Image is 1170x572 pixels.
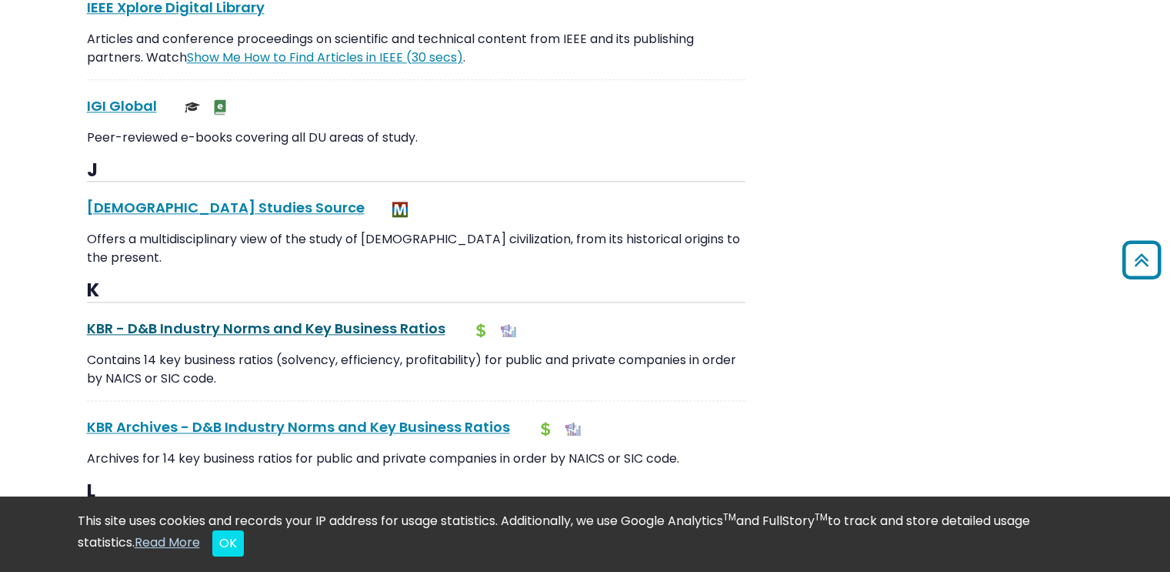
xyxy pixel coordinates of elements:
a: IGI Global [87,96,157,115]
h3: L [87,480,745,503]
p: Peer-reviewed e-books covering all DU areas of study. [87,129,745,147]
img: Financial Report [473,323,488,338]
img: Industry Report [501,323,516,338]
a: KBR - D&B Industry Norms and Key Business Ratios [87,319,445,338]
h3: J [87,159,745,182]
sup: TM [723,510,736,523]
p: Articles and conference proceedings on scientific and technical content from IEEE and its publish... [87,30,745,67]
img: Scholarly or Peer Reviewed [185,99,200,115]
sup: TM [815,510,828,523]
a: Read More [135,534,200,551]
img: Industry Report [565,421,581,437]
a: [DEMOGRAPHIC_DATA] Studies Source [87,198,365,217]
img: e-Book [212,99,228,115]
p: Offers a multidisciplinary view of the study of [DEMOGRAPHIC_DATA] civilization, from its histori... [87,230,745,267]
div: This site uses cookies and records your IP address for usage statistics. Additionally, we use Goo... [78,512,1093,557]
a: Back to Top [1117,247,1166,273]
a: KBR Archives - D&B Industry Norms and Key Business Ratios [87,417,510,437]
p: Archives for 14 key business ratios for public and private companies in order by NAICS or SIC code. [87,450,745,468]
p: Contains 14 key business ratios (solvency, efficiency, profitability) for public and private comp... [87,351,745,388]
img: Financial Report [538,421,553,437]
button: Close [212,530,244,557]
img: MeL (Michigan electronic Library) [392,202,408,217]
h3: K [87,279,745,303]
a: Link opens in new window [187,49,463,66]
